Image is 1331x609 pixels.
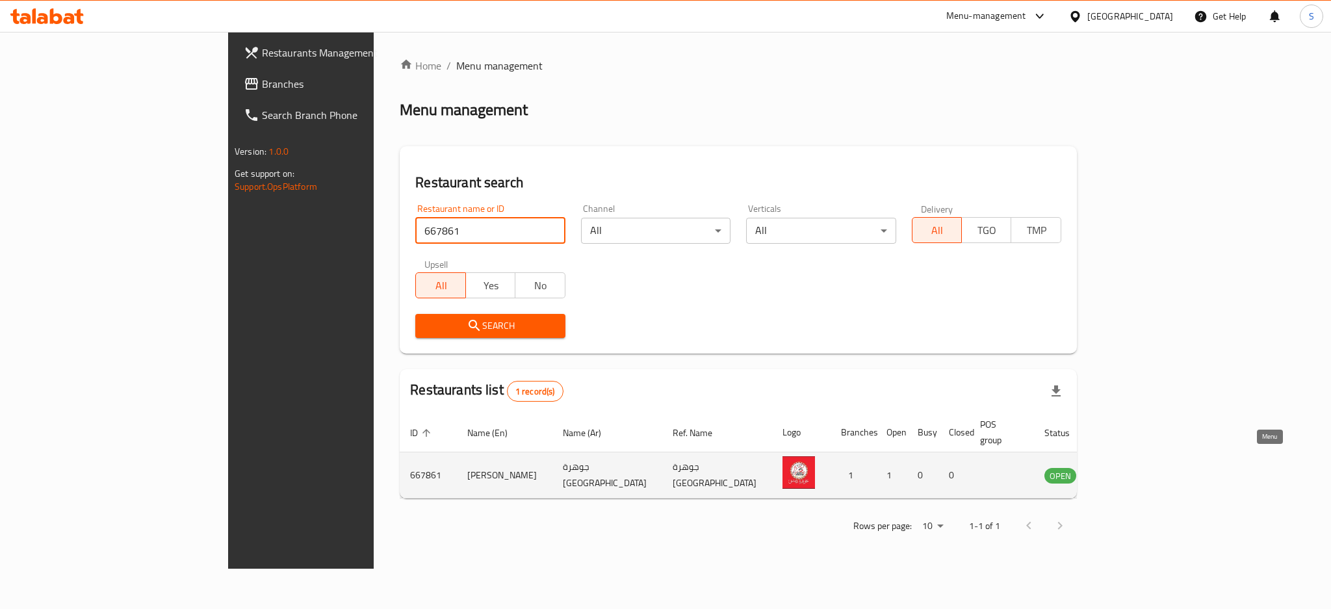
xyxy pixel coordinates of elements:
[961,217,1011,243] button: TGO
[772,413,831,452] th: Logo
[233,99,450,131] a: Search Branch Phone
[400,413,1147,499] table: enhanced table
[921,204,953,213] label: Delivery
[673,425,729,441] span: Ref. Name
[1016,221,1055,240] span: TMP
[268,143,289,160] span: 1.0.0
[235,178,317,195] a: Support.OpsPlatform
[1087,9,1173,23] div: [GEOGRAPHIC_DATA]
[508,385,563,398] span: 1 record(s)
[400,58,1077,73] nav: breadcrumb
[467,425,524,441] span: Name (En)
[946,8,1026,24] div: Menu-management
[938,413,970,452] th: Closed
[410,380,563,402] h2: Restaurants list
[457,452,552,499] td: [PERSON_NAME]
[782,456,815,489] img: JOHART DAMASHAK
[1044,469,1076,484] span: OPEN
[233,68,450,99] a: Branches
[415,272,465,298] button: All
[426,318,554,334] span: Search
[662,452,772,499] td: جوهرة [GEOGRAPHIC_DATA]
[465,272,515,298] button: Yes
[912,217,962,243] button: All
[1044,468,1076,484] div: OPEN
[507,381,563,402] div: Total records count
[421,276,460,295] span: All
[980,417,1018,448] span: POS group
[907,452,938,499] td: 0
[456,58,543,73] span: Menu management
[876,452,907,499] td: 1
[967,221,1006,240] span: TGO
[1040,376,1072,407] div: Export file
[831,452,876,499] td: 1
[552,452,662,499] td: جوهرة [GEOGRAPHIC_DATA]
[746,218,896,244] div: All
[1011,217,1061,243] button: TMP
[262,107,440,123] span: Search Branch Phone
[969,518,1000,534] p: 1-1 of 1
[1309,9,1314,23] span: S
[831,413,876,452] th: Branches
[262,45,440,60] span: Restaurants Management
[262,76,440,92] span: Branches
[917,517,948,536] div: Rows per page:
[918,221,957,240] span: All
[400,99,528,120] h2: Menu management
[1044,425,1087,441] span: Status
[233,37,450,68] a: Restaurants Management
[563,425,618,441] span: Name (Ar)
[876,413,907,452] th: Open
[235,143,266,160] span: Version:
[410,425,435,441] span: ID
[521,276,560,295] span: No
[938,452,970,499] td: 0
[415,314,565,338] button: Search
[424,259,448,268] label: Upsell
[415,173,1061,192] h2: Restaurant search
[907,413,938,452] th: Busy
[853,518,912,534] p: Rows per page:
[581,218,730,244] div: All
[415,218,565,244] input: Search for restaurant name or ID..
[471,276,510,295] span: Yes
[515,272,565,298] button: No
[235,165,294,182] span: Get support on:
